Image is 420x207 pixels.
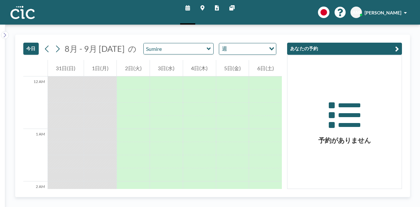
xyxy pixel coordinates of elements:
[352,10,360,15] span: AM
[229,45,265,53] input: Search for option
[183,60,216,76] div: 4日(木)
[48,60,84,76] div: 31日(日)
[117,60,150,76] div: 2日(火)
[23,43,39,55] button: 今日
[65,44,125,53] span: 8月 - 9月 [DATE]
[23,129,48,181] div: 1 AM
[220,45,228,53] span: 週
[287,136,402,144] h3: 予約がありません
[128,44,136,54] span: の
[23,76,48,129] div: 12 AM
[249,60,282,76] div: 6日(土)
[150,60,183,76] div: 3日(水)
[219,43,276,54] div: Search for option
[84,60,117,76] div: 1日(月)
[365,10,401,15] span: [PERSON_NAME]
[144,43,207,54] input: Sumire
[216,60,249,76] div: 5日(金)
[10,6,35,19] img: organization-logo
[287,43,402,55] button: あなたの予約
